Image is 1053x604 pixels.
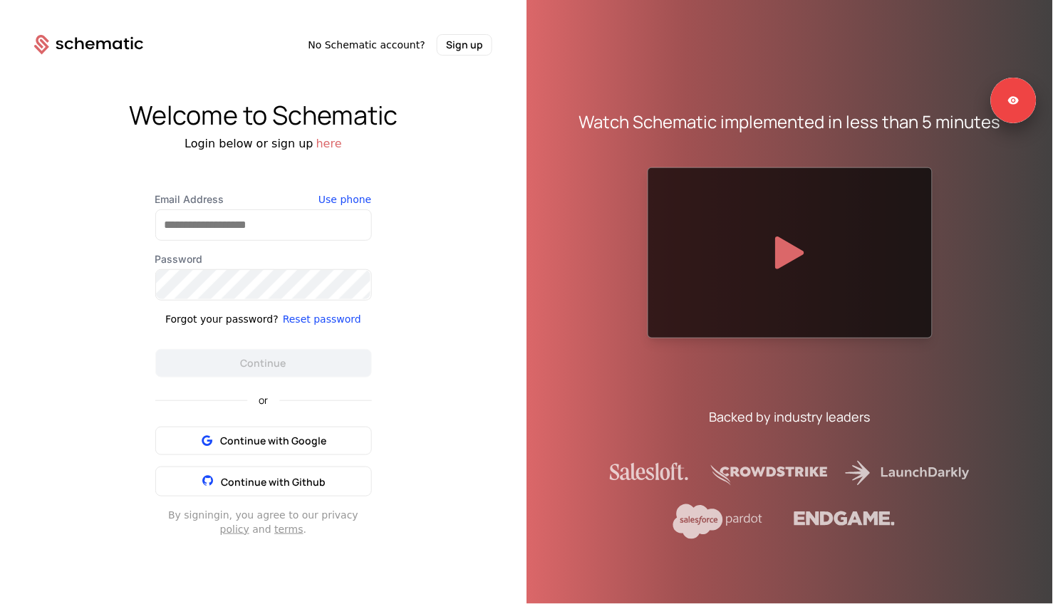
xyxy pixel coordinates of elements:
[220,524,249,535] a: policy
[316,135,342,152] button: here
[155,467,372,496] button: Continue with Github
[155,192,372,207] label: Email Address
[283,312,361,326] button: Reset password
[155,252,372,266] label: Password
[155,508,372,536] div: By signing in , you agree to our privacy and .
[155,349,372,377] button: Continue
[247,395,279,405] span: or
[155,427,372,455] button: Continue with Google
[579,110,1001,133] div: Watch Schematic implemented in less than 5 minutes
[165,312,279,326] div: Forgot your password?
[308,38,425,52] span: No Schematic account?
[318,192,371,207] button: Use phone
[221,475,326,489] span: Continue with Github
[220,434,326,448] span: Continue with Google
[274,524,304,535] a: terms
[710,407,871,427] div: Backed by industry leaders
[437,34,492,56] button: Sign up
